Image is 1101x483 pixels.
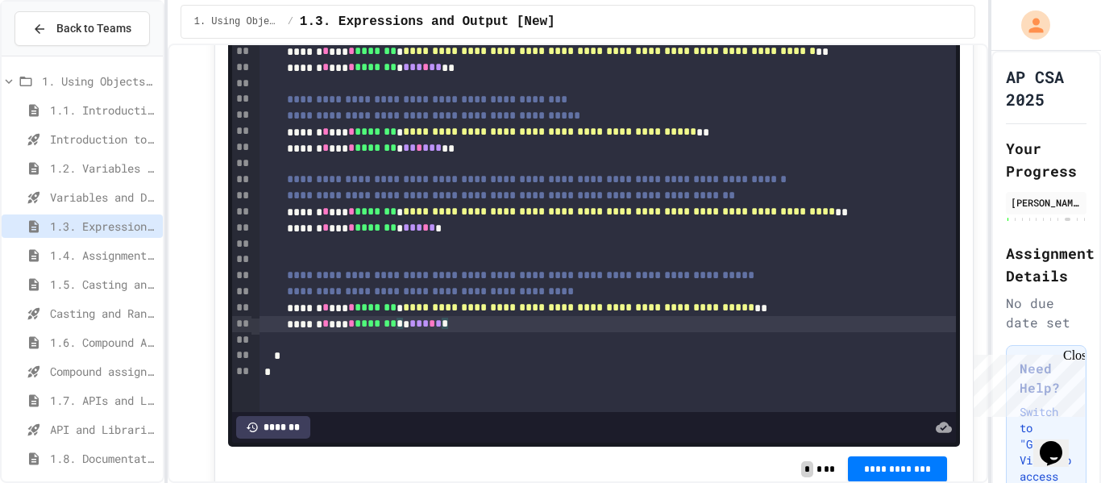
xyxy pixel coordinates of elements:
h2: Your Progress [1006,137,1086,182]
span: 1.5. Casting and Ranges of Values [50,276,156,293]
button: Back to Teams [15,11,150,46]
span: 1.8. Documentation with Comments and Preconditions [50,450,156,467]
span: Compound assignment operators - Quiz [50,363,156,380]
span: API and Libraries - Topic 1.7 [50,421,156,438]
span: 1.3. Expressions and Output [New] [50,218,156,235]
span: Back to Teams [56,20,131,37]
iframe: chat widget [1033,418,1085,467]
div: No due date set [1006,294,1086,332]
span: / [288,15,293,28]
span: 1.4. Assignment and Input [50,247,156,264]
div: My Account [1004,6,1054,44]
div: Chat with us now!Close [6,6,111,102]
span: 1. Using Objects and Methods [194,15,281,28]
h2: Assignment Details [1006,242,1086,287]
span: Variables and Data Types - Quiz [50,189,156,206]
iframe: chat widget [967,348,1085,417]
span: 1.2. Variables and Data Types [50,160,156,177]
span: 1. Using Objects and Methods [42,73,156,90]
span: 1.6. Compound Assignment Operators [50,334,156,351]
span: 1.1. Introduction to Algorithms, Programming, and Compilers [50,102,156,119]
span: 1.7. APIs and Libraries [50,392,156,409]
div: [PERSON_NAME] [1011,195,1082,210]
h1: AP CSA 2025 [1006,65,1086,110]
span: Casting and Ranges of variables - Quiz [50,305,156,322]
span: Introduction to Algorithms, Programming, and Compilers [50,131,156,148]
span: 1.3. Expressions and Output [New] [300,12,555,31]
